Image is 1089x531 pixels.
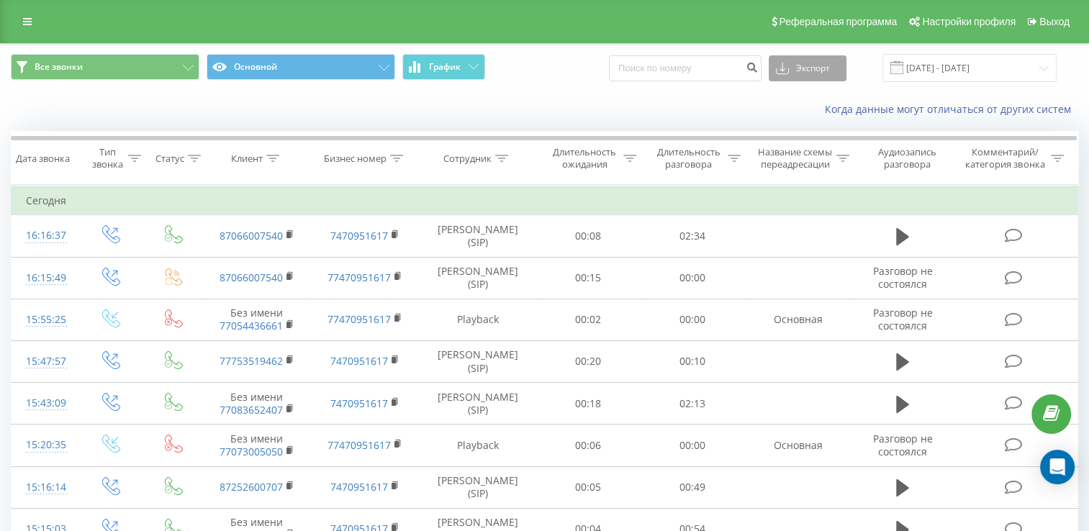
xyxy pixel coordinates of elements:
td: [PERSON_NAME] (SIP) [420,383,536,425]
td: Основная [744,425,852,466]
a: 77054436661 [220,319,283,332]
td: 02:13 [640,383,744,425]
div: 15:55:25 [26,306,63,334]
td: 02:34 [640,215,744,257]
a: 7470951617 [330,354,388,368]
a: Когда данные могут отличаться от других систем [825,102,1078,116]
td: 00:00 [640,425,744,466]
div: Сотрудник [443,153,492,165]
td: [PERSON_NAME] (SIP) [420,466,536,508]
div: 15:43:09 [26,389,63,417]
td: Основная [744,299,852,340]
a: 87252600707 [220,480,283,494]
div: Длительность разговора [653,146,724,171]
a: 77470951617 [327,271,391,284]
td: 00:00 [640,257,744,299]
td: 00:05 [536,466,641,508]
td: Playback [420,425,536,466]
span: Разговор не состоялся [872,264,932,291]
input: Поиск по номеру [609,55,762,81]
div: 16:16:37 [26,222,63,250]
span: Реферальная программа [779,16,897,27]
td: Playback [420,299,536,340]
td: 00:06 [536,425,641,466]
a: 87066007540 [220,271,283,284]
span: Все звонки [35,61,83,73]
td: 00:15 [536,257,641,299]
div: Бизнес номер [324,153,387,165]
span: График [429,62,461,72]
td: [PERSON_NAME] (SIP) [420,215,536,257]
td: 00:00 [640,299,744,340]
div: 15:16:14 [26,473,63,501]
td: 00:08 [536,215,641,257]
a: 77083652407 [220,403,283,417]
button: Все звонки [11,54,199,80]
td: 00:49 [640,466,744,508]
span: Настройки профиля [922,16,1016,27]
div: Тип звонка [91,146,125,171]
a: 7470951617 [330,480,388,494]
td: 00:10 [640,340,744,382]
a: 77073005050 [220,445,283,458]
div: 15:20:35 [26,431,63,459]
span: Разговор не состоялся [872,306,932,332]
td: 00:20 [536,340,641,382]
td: Без имени [203,299,311,340]
button: Экспорт [769,55,846,81]
span: Разговор не состоялся [872,432,932,458]
button: Основной [207,54,395,80]
a: 7470951617 [330,396,388,410]
td: Без имени [203,383,311,425]
td: Сегодня [12,186,1078,215]
button: График [402,54,485,80]
div: Статус [155,153,184,165]
span: Выход [1039,16,1070,27]
td: 00:18 [536,383,641,425]
a: 77470951617 [327,312,391,326]
div: Дата звонка [16,153,70,165]
div: Open Intercom Messenger [1040,450,1075,484]
div: 15:47:57 [26,348,63,376]
div: 16:15:49 [26,264,63,292]
td: [PERSON_NAME] (SIP) [420,257,536,299]
div: Название схемы переадресации [757,146,833,171]
div: Аудиозапись разговора [866,146,949,171]
div: Комментарий/категория звонка [963,146,1047,171]
a: 7470951617 [330,229,388,242]
div: Длительность ожидания [549,146,620,171]
a: 77753519462 [220,354,283,368]
a: 77470951617 [327,438,391,452]
td: 00:02 [536,299,641,340]
td: Без имени [203,425,311,466]
div: Клиент [231,153,263,165]
td: [PERSON_NAME] (SIP) [420,340,536,382]
a: 87066007540 [220,229,283,242]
